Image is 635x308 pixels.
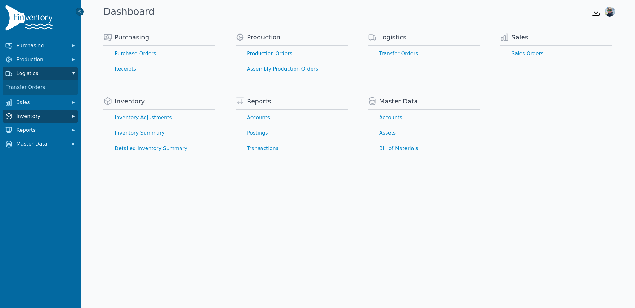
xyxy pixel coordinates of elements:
[379,33,407,42] span: Logistics
[115,97,145,106] span: Inventory
[247,97,271,106] span: Reports
[103,125,215,141] a: Inventory Summary
[5,5,55,33] img: Finventory
[16,99,67,106] span: Sales
[236,125,348,141] a: Postings
[16,140,67,148] span: Master Data
[16,56,67,63] span: Production
[236,141,348,156] a: Transactions
[236,61,348,77] a: Assembly Production Orders
[3,96,78,109] button: Sales
[368,141,480,156] a: Bill of Materials
[379,97,418,106] span: Master Data
[3,39,78,52] button: Purchasing
[512,33,528,42] span: Sales
[605,7,615,17] img: Karina Wright
[4,81,77,94] a: Transfer Orders
[16,126,67,134] span: Reports
[500,46,612,61] a: Sales Orders
[368,46,480,61] a: Transfer Orders
[368,125,480,141] a: Assets
[247,33,280,42] span: Production
[103,141,215,156] a: Detailed Inventory Summary
[3,53,78,66] button: Production
[3,124,78,137] button: Reports
[368,110,480,125] a: Accounts
[16,42,67,49] span: Purchasing
[236,110,348,125] a: Accounts
[16,113,67,120] span: Inventory
[103,110,215,125] a: Inventory Adjustments
[3,138,78,150] button: Master Data
[103,61,215,77] a: Receipts
[103,6,155,17] h1: Dashboard
[3,110,78,123] button: Inventory
[115,33,149,42] span: Purchasing
[103,46,215,61] a: Purchase Orders
[16,70,67,77] span: Logistics
[3,67,78,80] button: Logistics
[236,46,348,61] a: Production Orders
